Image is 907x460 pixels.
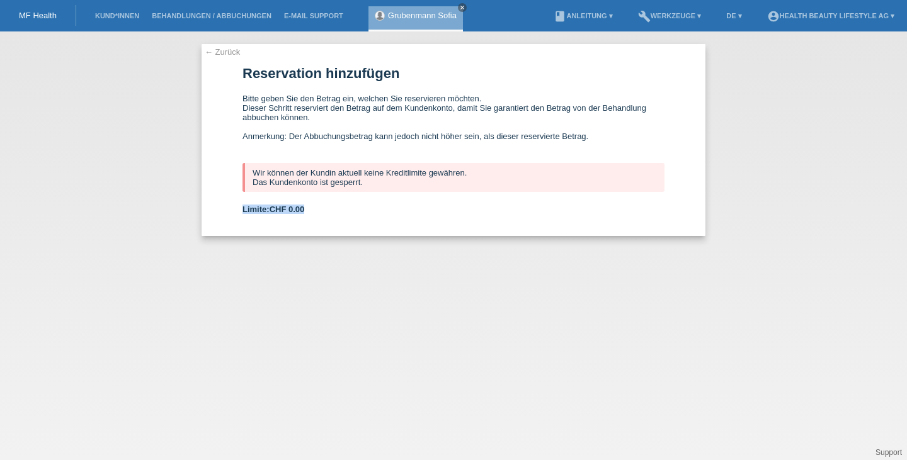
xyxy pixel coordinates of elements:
[554,10,566,23] i: book
[767,10,780,23] i: account_circle
[458,3,467,12] a: close
[547,12,619,20] a: bookAnleitung ▾
[459,4,465,11] i: close
[145,12,278,20] a: Behandlungen / Abbuchungen
[720,12,748,20] a: DE ▾
[761,12,901,20] a: account_circleHealth Beauty Lifestyle AG ▾
[205,47,240,57] a: ← Zurück
[270,205,305,214] span: CHF 0.00
[876,448,902,457] a: Support
[242,205,304,214] b: Limite:
[278,12,350,20] a: E-Mail Support
[89,12,145,20] a: Kund*innen
[242,94,665,150] div: Bitte geben Sie den Betrag ein, welchen Sie reservieren möchten. Dieser Schritt reserviert den Be...
[632,12,708,20] a: buildWerkzeuge ▾
[242,163,665,192] div: Wir können der Kundin aktuell keine Kreditlimite gewähren. Das Kundenkonto ist gesperrt.
[638,10,651,23] i: build
[19,11,57,20] a: MF Health
[242,65,665,81] h1: Reservation hinzufügen
[388,11,457,20] a: Grubenmann Sofia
